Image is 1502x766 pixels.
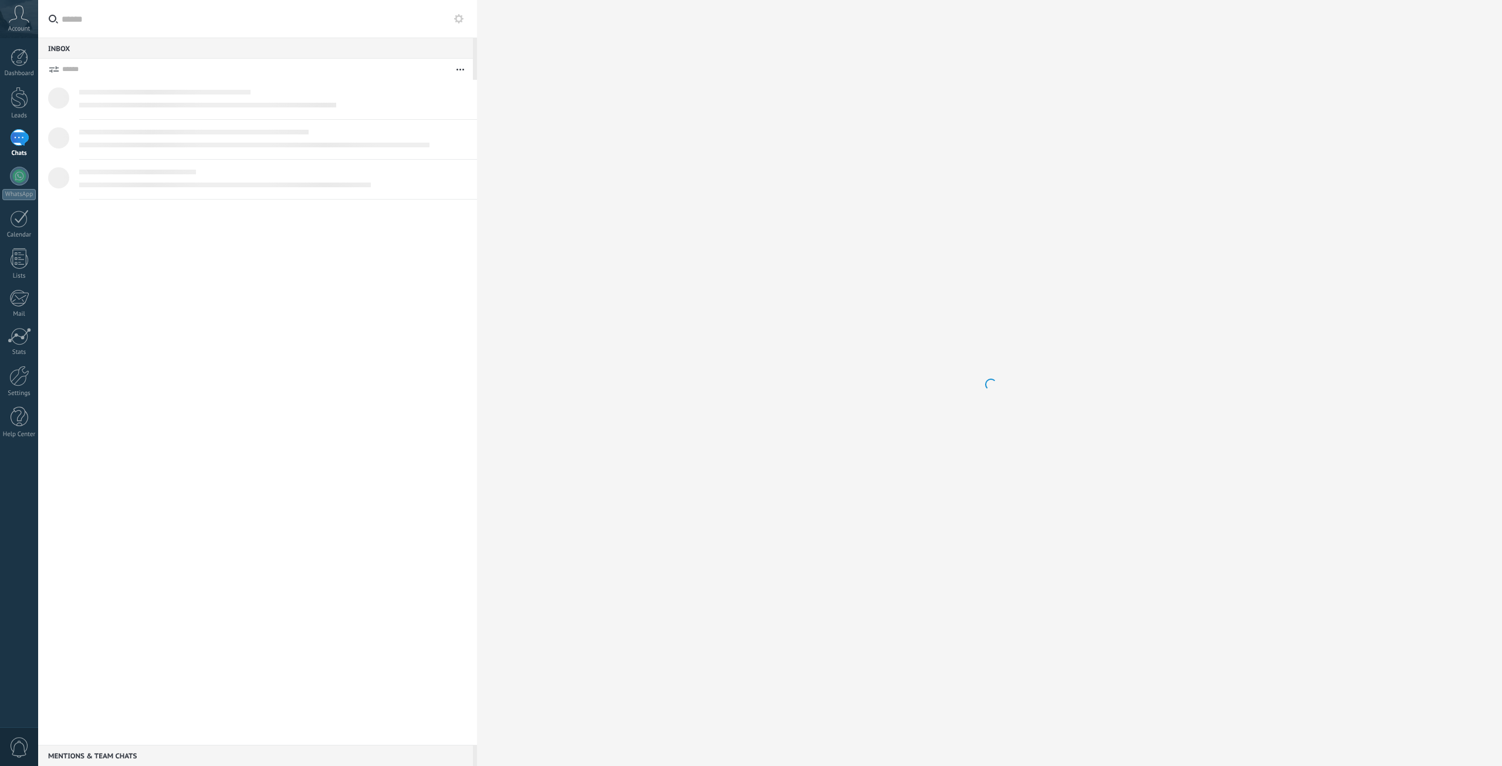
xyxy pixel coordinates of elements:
div: Mail [2,311,36,318]
div: Help Center [2,431,36,438]
div: Mentions & Team chats [38,745,473,766]
span: Account [8,25,30,33]
div: Inbox [38,38,473,59]
div: Leads [2,112,36,120]
div: Stats [2,349,36,356]
div: Settings [2,390,36,397]
div: Dashboard [2,70,36,77]
div: Calendar [2,231,36,239]
div: Lists [2,272,36,280]
div: Chats [2,150,36,157]
div: WhatsApp [2,189,36,200]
